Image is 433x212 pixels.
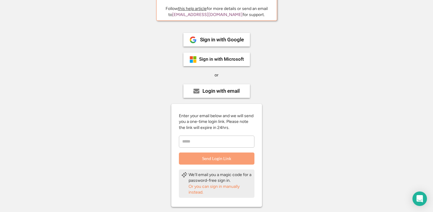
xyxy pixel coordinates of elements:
[178,6,207,11] a: this help article
[189,56,197,63] img: ms-symbollockup_mssymbol_19.png
[161,6,272,18] div: Follow for more details or send an email to for support.
[202,88,240,94] div: Login with email
[199,57,244,62] div: Sign in with Microsoft
[215,72,218,78] div: or
[179,113,254,131] div: Enter your email below and we will send you a one-time login link. Please note the link will expi...
[189,172,252,184] div: We'll email you a magic code for a password-free sign in.
[189,36,197,43] img: 1024px-Google__G__Logo.svg.png
[179,153,254,165] button: Send Login Link
[189,184,252,195] div: Or you can sign in manually instead.
[412,191,427,206] div: Open Intercom Messenger
[172,12,243,17] a: [EMAIL_ADDRESS][DOMAIN_NAME]
[200,37,244,42] div: Sign in with Google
